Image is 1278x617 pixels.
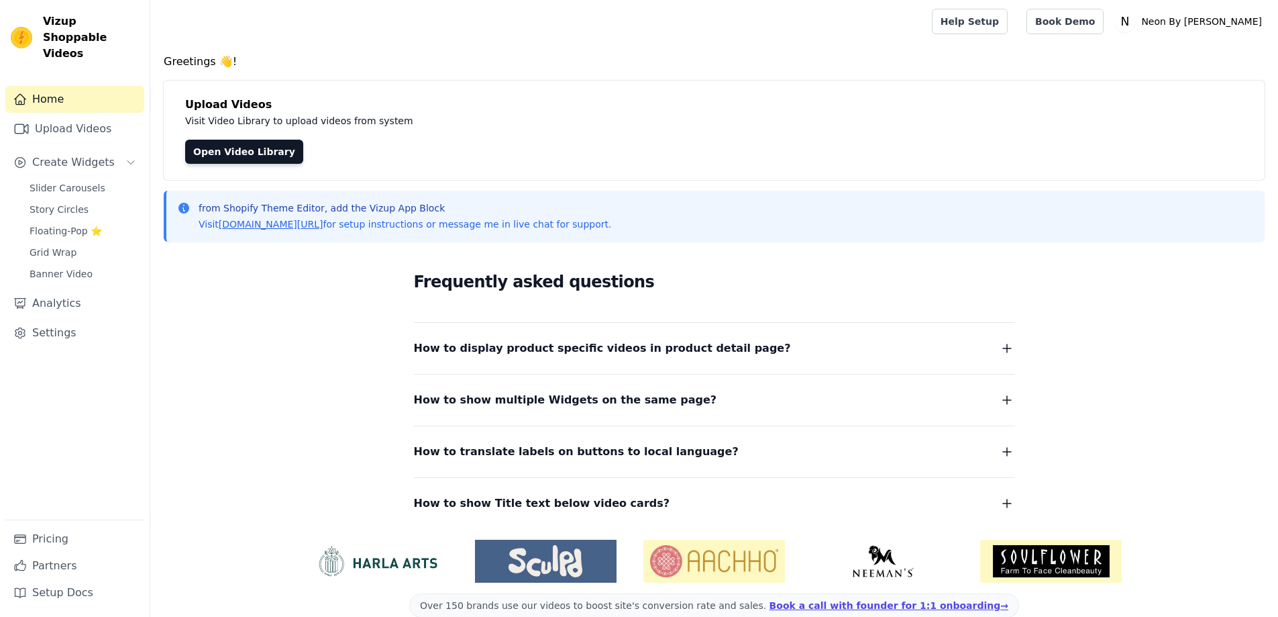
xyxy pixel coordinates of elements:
button: How to display product specific videos in product detail page? [414,339,1015,358]
img: Soulflower [980,540,1122,583]
span: Banner Video [30,267,93,281]
span: How to show multiple Widgets on the same page? [414,391,717,410]
button: How to translate labels on buttons to local language? [414,442,1015,461]
h4: Greetings 👋! [164,54,1265,70]
a: Settings [5,320,144,346]
a: Grid Wrap [21,243,144,262]
span: Floating-Pop ⭐ [30,224,102,238]
a: [DOMAIN_NAME][URL] [219,219,323,230]
a: Home [5,86,144,113]
img: HarlaArts [307,545,448,577]
text: N [1121,15,1130,28]
p: Visit Video Library to upload videos from system [185,113,786,129]
span: Grid Wrap [30,246,76,259]
a: Pricing [5,526,144,553]
p: Visit for setup instructions or message me in live chat for support. [199,218,611,231]
a: Floating-Pop ⭐ [21,222,144,240]
p: from Shopify Theme Editor, add the Vizup App Block [199,201,611,215]
span: How to show Title text below video cards? [414,494,670,513]
img: Neeman's [812,545,953,577]
button: How to show Title text below video cards? [414,494,1015,513]
a: Banner Video [21,265,144,283]
a: Upload Videos [5,115,144,142]
a: Help Setup [932,9,1008,34]
button: How to show multiple Widgets on the same page? [414,391,1015,410]
img: Sculpd US [475,545,617,577]
span: Slider Carousels [30,181,105,195]
span: Create Widgets [32,154,115,171]
a: Setup Docs [5,579,144,606]
h4: Upload Videos [185,97,1243,113]
h2: Frequently asked questions [414,269,1015,295]
a: Analytics [5,290,144,317]
span: How to display product specific videos in product detail page? [414,339,791,358]
a: Book a call with founder for 1:1 onboarding [769,600,1008,611]
p: Neon By [PERSON_NAME] [1136,9,1267,34]
a: Story Circles [21,200,144,219]
img: Aachho [643,540,785,583]
a: Open Video Library [185,140,303,164]
span: Story Circles [30,203,89,216]
button: Create Widgets [5,149,144,176]
img: Vizup [11,27,32,48]
span: Vizup Shoppable Videos [43,13,139,62]
a: Partners [5,553,144,579]
a: Book Demo [1026,9,1104,34]
a: Slider Carousels [21,179,144,197]
span: How to translate labels on buttons to local language? [414,442,739,461]
button: N Neon By [PERSON_NAME] [1114,9,1267,34]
